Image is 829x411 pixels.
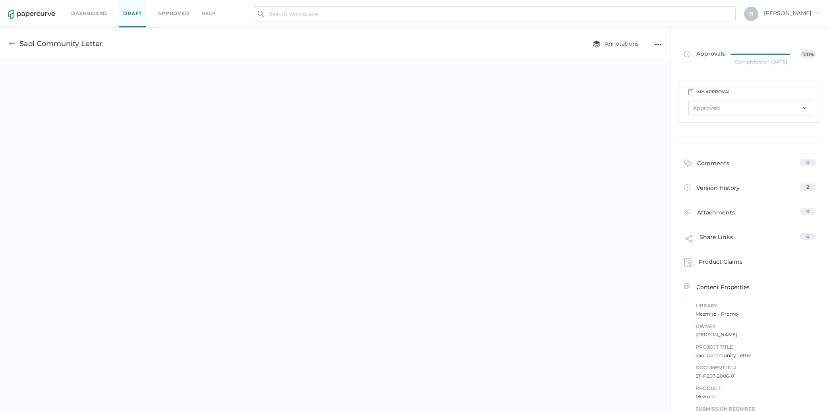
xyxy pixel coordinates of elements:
a: Share Links0 [684,233,816,248]
div: my approval [697,87,731,96]
a: Dashboard [71,9,107,18]
span: Mezmito - Promo [696,310,816,318]
span: Annotations [593,40,639,47]
button: Annotations [585,36,647,51]
div: Attachments [684,208,735,220]
img: annotation-layers.cc6d0e6b.svg [593,40,601,48]
img: papercurve-logo-colour.7244d18c.svg [8,10,55,19]
img: back-arrow-grey.72011ae3.svg [8,40,15,47]
span: [PERSON_NAME] [764,10,821,17]
span: Library [696,301,816,310]
span: 0 [806,159,810,165]
div: Comments [684,159,729,171]
img: comment-icon.4fbda5a2.svg [684,160,691,169]
img: search.bf03fe8b.svg [258,11,264,17]
img: share-link-icon.af96a55c.svg [684,233,694,245]
div: help [201,9,216,18]
div: Product Claims [684,257,742,269]
a: Product Claims [684,257,816,269]
img: down-chevron.8e65701e.svg [803,107,807,109]
span: Document ID # [696,363,816,372]
input: Search Workspace [253,6,736,21]
span: Product [696,384,816,393]
span: Saol Community Letter [696,351,816,359]
a: Approved [158,9,189,18]
a: Version History2 [684,183,816,195]
div: Share Links [684,233,733,248]
span: Project Title [696,343,816,351]
span: 100% [800,50,815,58]
span: J I [749,11,753,17]
span: Mezmito [696,393,816,401]
i: arrow_right [815,10,821,15]
span: 0 [806,233,810,239]
a: Approvals100% [679,42,821,67]
img: claims-icon.71597b81.svg [684,258,693,267]
span: Approvals [684,50,725,59]
span: 0 [806,208,810,214]
div: Saol Community Letter [19,36,102,51]
a: Comments0 [684,159,816,171]
img: clipboard-icon-grey.9278a0e9.svg [688,89,693,95]
img: attachments-icon.0dd0e375.svg [684,209,691,218]
div: Version History [684,183,740,195]
span: 2 [806,184,809,190]
div: Content Properties [684,282,816,291]
span: ST-P207-2006-01 [696,372,816,380]
img: versions-icon.ee5af6b0.svg [684,184,690,192]
a: Attachments0 [684,208,816,220]
span: [PERSON_NAME] [696,331,816,339]
div: ●●● [655,39,662,50]
img: approved-grey.341b8de9.svg [684,51,690,57]
div: Approved [693,104,720,112]
span: Owner [696,322,816,331]
img: content-properties-icon.34d20aed.svg [684,283,690,289]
